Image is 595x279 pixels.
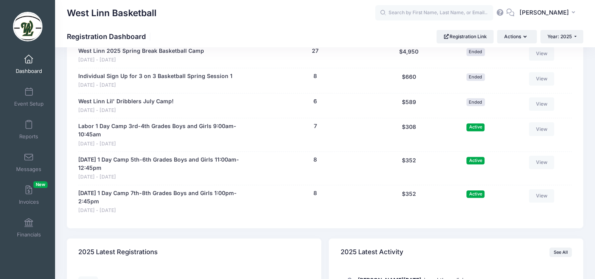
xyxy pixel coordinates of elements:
span: [DATE] - [DATE] [78,140,252,148]
span: [PERSON_NAME] [519,8,569,17]
button: Year: 2025 [540,30,583,43]
a: View [529,72,554,86]
a: View [529,47,554,60]
span: Active [466,123,484,131]
button: 8 [313,189,317,197]
a: Messages [10,149,48,176]
a: Dashboard [10,50,48,78]
a: Reports [10,116,48,143]
span: New [33,181,48,188]
h1: West Linn Basketball [67,4,157,22]
div: $352 [374,189,444,214]
a: View [529,97,554,111]
span: Ended [466,98,485,106]
span: Invoices [19,199,39,205]
div: $308 [374,122,444,147]
a: InvoicesNew [10,181,48,209]
a: Financials [10,214,48,242]
button: 27 [312,47,319,55]
button: 8 [313,72,317,80]
a: View [529,122,554,136]
div: $660 [374,72,444,89]
span: Active [466,190,484,198]
span: [DATE] - [DATE] [78,107,173,114]
img: West Linn Basketball [13,12,42,41]
span: [DATE] - [DATE] [78,207,252,214]
span: Financials [17,231,41,238]
a: Labor 1 Day Camp 3rd-4th Grades Boys and Girls 9:00am-10:45am [78,122,252,139]
h4: 2025 Latest Activity [341,241,403,264]
span: [DATE] - [DATE] [78,173,252,181]
a: Individual Sign Up for 3 on 3 Basketball Spring Session 1 [78,72,232,80]
button: 6 [313,97,317,106]
span: Dashboard [16,68,42,74]
a: West Linn 2025 Spring Break Basketball Camp [78,47,204,55]
a: [DATE] 1 Day Camp 7th-8th Grades Boys and Girls 1:00pm-2:45pm [78,189,252,206]
span: Ended [466,48,485,56]
span: Reports [19,133,38,140]
div: $4,950 [374,47,444,64]
div: $352 [374,156,444,181]
button: Actions [497,30,536,43]
button: 7 [313,122,317,130]
a: Registration Link [437,30,494,43]
button: 8 [313,156,317,164]
input: Search by First Name, Last Name, or Email... [375,5,493,21]
button: [PERSON_NAME] [514,4,583,22]
a: Event Setup [10,83,48,111]
a: View [529,156,554,169]
span: [DATE] - [DATE] [78,82,232,89]
a: West Linn Lil' Dribblers July Camp! [78,97,173,106]
span: Event Setup [14,100,44,107]
a: See All [549,247,572,257]
span: Ended [466,73,485,81]
div: $589 [374,97,444,114]
span: [DATE] - [DATE] [78,56,204,64]
a: [DATE] 1 Day Camp 5th-6th Grades Boys and Girls 11:00am-12:45pm [78,156,252,172]
h4: 2025 Latest Registrations [78,241,158,264]
span: Year: 2025 [547,33,572,39]
a: View [529,189,554,203]
h1: Registration Dashboard [67,32,153,41]
span: Messages [16,166,41,173]
span: Active [466,157,484,164]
